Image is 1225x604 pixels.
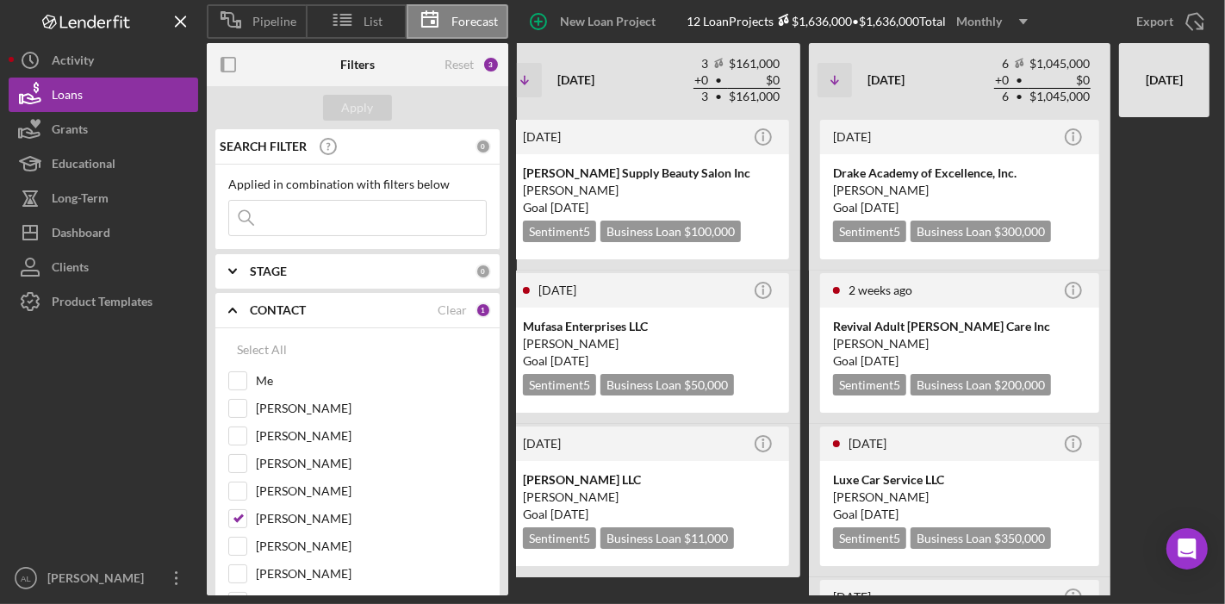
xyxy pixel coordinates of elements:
button: Grants [9,112,198,146]
time: 2025-09-06 21:43 [849,283,912,297]
button: Export [1119,4,1216,39]
time: 10/31/2025 [550,200,588,215]
div: Luxe Car Service LLC [833,471,1086,489]
button: Clients [9,250,198,284]
div: [DATE] [1128,50,1201,110]
td: 3 [693,56,709,72]
div: [PERSON_NAME] LLC [523,471,776,489]
button: Product Templates [9,284,198,319]
label: [PERSON_NAME] [256,483,487,500]
div: Business Loan [600,374,734,395]
div: 0 [476,139,491,154]
time: 2025-07-29 17:25 [833,129,871,144]
div: Clear [438,303,467,317]
span: Goal [523,353,588,368]
div: New Loan Project [560,4,656,39]
td: $1,045,000 [1029,56,1091,72]
td: 3 [693,89,709,105]
div: [PERSON_NAME] [523,489,776,506]
div: [PERSON_NAME] [523,335,776,352]
div: Business Loan [911,527,1051,549]
div: [PERSON_NAME] [833,335,1086,352]
div: 3 [482,56,500,73]
button: Apply [323,95,392,121]
div: Business Loan [911,221,1051,242]
button: Loans [9,78,198,112]
div: 0 [476,264,491,279]
div: Sentiment 5 [523,527,596,549]
div: Sentiment 5 [833,374,906,395]
span: $200,000 [994,377,1045,392]
span: $50,000 [684,377,728,392]
time: 10/15/2025 [550,353,588,368]
a: [DATE]Mufasa Enterprises LLC[PERSON_NAME]Goal [DATE]Sentiment5Business Loan $50,000 [507,271,792,415]
div: [PERSON_NAME] [833,489,1086,506]
td: + 0 [994,72,1010,89]
time: 2025-08-01 15:22 [833,589,871,604]
div: Business Loan [600,527,734,549]
span: Goal [833,353,899,368]
div: Drake Academy of Excellence, Inc. [833,165,1086,182]
time: 11/20/2025 [861,507,899,521]
label: [PERSON_NAME] [256,565,487,582]
div: Sentiment 5 [523,221,596,242]
div: [PERSON_NAME] [523,182,776,199]
text: AL [21,574,31,583]
div: Monthly [956,9,1002,34]
label: [PERSON_NAME] [256,427,487,445]
td: $0 [728,72,780,89]
b: SEARCH FILTER [220,140,307,153]
time: 10/13/2025 [550,507,588,521]
time: 2025-08-22 15:00 [849,436,886,451]
button: Dashboard [9,215,198,250]
span: Goal [523,200,588,215]
b: STAGE [250,265,287,278]
span: $300,000 [994,224,1045,239]
td: 6 [994,56,1010,72]
a: [DATE]Drake Academy of Excellence, Inc.[PERSON_NAME]Goal [DATE]Sentiment5Business Loan $300,000 [818,117,1102,262]
div: Sentiment 5 [523,374,596,395]
a: [DATE][PERSON_NAME] LLC[PERSON_NAME]Goal [DATE]Sentiment5Business Loan $11,000 [507,424,792,569]
a: Educational [9,146,198,181]
div: Dashboard [52,215,110,254]
div: Activity [52,43,94,82]
td: $1,045,000 [1029,89,1091,105]
div: 1 [476,302,491,318]
span: $100,000 [684,224,735,239]
a: Long-Term [9,181,198,215]
b: [DATE] [557,72,594,87]
time: 2025-07-15 20:08 [523,436,561,451]
div: [PERSON_NAME] [43,561,155,600]
label: [PERSON_NAME] [256,400,487,417]
div: Grants [52,112,88,151]
span: • [713,75,724,86]
div: [PERSON_NAME] Supply Beauty Salon Inc [523,165,776,182]
b: Filters [340,58,375,72]
div: Apply [342,95,374,121]
b: CONTACT [250,303,306,317]
div: Clients [52,250,89,289]
span: Goal [833,200,899,215]
span: • [1014,75,1024,86]
div: Open Intercom Messenger [1166,528,1208,570]
div: Sentiment 5 [833,221,906,242]
div: Loans [52,78,83,116]
div: Long-Term [52,181,109,220]
td: $0 [1029,72,1091,89]
td: + 0 [693,72,709,89]
button: New Loan Project [517,4,673,39]
span: List [364,15,383,28]
button: AL[PERSON_NAME] [9,561,198,595]
td: 6 [994,89,1010,105]
div: 12 Loan Projects • $1,636,000 Total [687,9,1038,34]
div: Applied in combination with filters below [228,177,487,191]
div: $1,636,000 [774,14,852,28]
label: [PERSON_NAME] [256,538,487,555]
div: [PERSON_NAME] [833,182,1086,199]
b: [DATE] [867,72,905,87]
